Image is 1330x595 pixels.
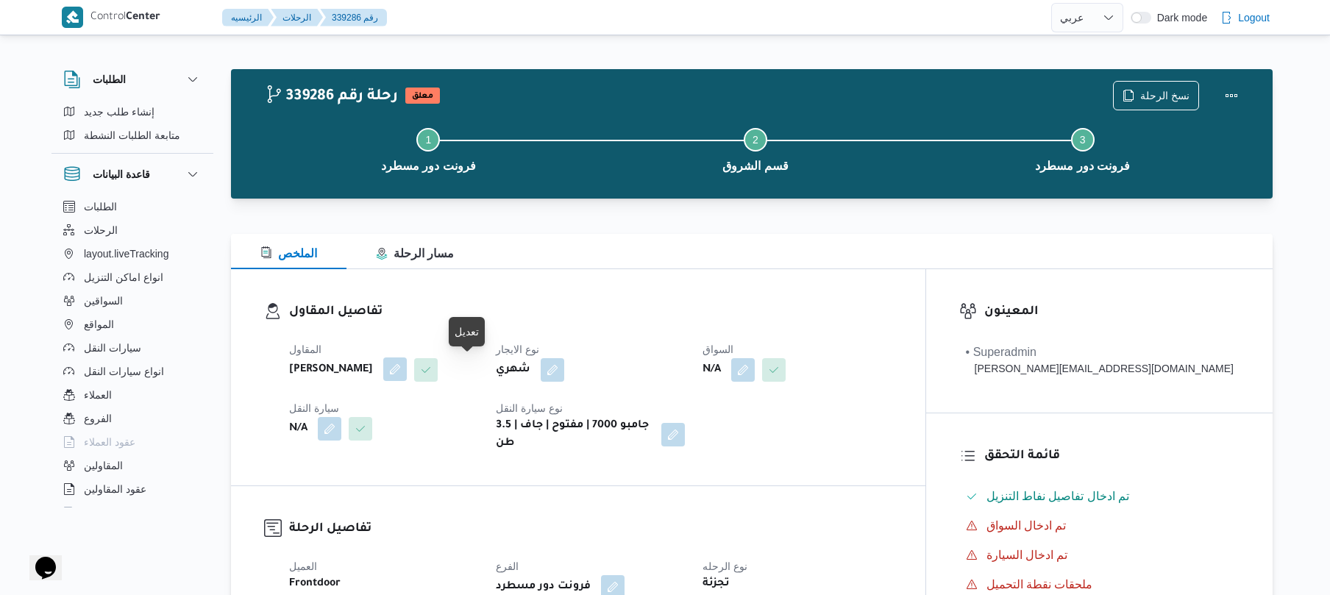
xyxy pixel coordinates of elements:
button: السواقين [57,289,207,313]
button: المواقع [57,313,207,336]
span: 2 [753,134,758,146]
span: تم ادخال السواق [986,519,1067,532]
button: سيارات النقل [57,336,207,360]
button: الفروع [57,407,207,430]
h3: تفاصيل المقاول [289,302,892,322]
span: متابعة الطلبات النشطة [84,127,180,144]
span: الطلبات [84,198,117,215]
span: العملاء [84,386,112,404]
b: تجزئة [703,575,730,593]
h3: الطلبات [93,71,126,88]
span: نوع سيارة النقل [496,402,563,414]
b: N/A [703,361,721,379]
button: العملاء [57,383,207,407]
span: الملخص [260,247,317,260]
button: تم ادخال السيارة [960,544,1240,567]
b: جامبو 7000 | مفتوح | جاف | 3.5 طن [496,417,651,452]
button: الرحلات [271,9,323,26]
h3: المعينون [984,302,1240,322]
b: Frontdoor [289,575,341,593]
span: 1 [425,134,431,146]
div: قاعدة البيانات [51,195,213,513]
button: فرونت دور مسطرد [265,110,592,187]
span: تم ادخال السواق [986,517,1067,535]
b: [PERSON_NAME] [289,361,373,379]
span: معلق [405,88,440,104]
span: المقاول [289,343,321,355]
span: السواقين [84,292,123,310]
span: ملحقات نقطة التحميل [986,576,1093,594]
span: المواقع [84,316,114,333]
span: تم ادخال تفاصيل نفاط التنزيل [986,490,1130,502]
button: الرحلات [57,218,207,242]
button: الطلبات [63,71,202,88]
span: ملحقات نقطة التحميل [986,578,1093,591]
span: انواع سيارات النقل [84,363,164,380]
span: مسار الرحلة [376,247,454,260]
span: قسم الشروق [722,157,788,175]
span: اجهزة التليفون [84,504,145,521]
span: سيارة النقل [289,402,339,414]
button: عقود المقاولين [57,477,207,501]
b: شهري [496,361,530,379]
span: • Superadmin mohamed.nabil@illa.com.eg [966,343,1234,377]
span: الفرع [496,560,519,572]
span: نوع الرحله [703,560,747,572]
span: عقود المقاولين [84,480,146,498]
span: فرونت دور مسطرد [381,157,476,175]
button: متابعة الطلبات النشطة [57,124,207,147]
b: Center [126,12,160,24]
span: تم ادخال السيارة [986,549,1068,561]
div: الطلبات [51,100,213,153]
span: Logout [1238,9,1270,26]
div: تعديل [455,323,479,341]
h2: 339286 رحلة رقم [265,88,398,107]
button: اجهزة التليفون [57,501,207,524]
button: المقاولين [57,454,207,477]
span: نوع الايجار [496,343,539,355]
button: Logout [1215,3,1276,32]
span: سيارات النقل [84,339,141,357]
span: العميل [289,560,317,572]
iframe: chat widget [15,536,62,580]
button: فرونت دور مسطرد [919,110,1246,187]
div: [PERSON_NAME][EMAIL_ADDRESS][DOMAIN_NAME] [966,361,1234,377]
div: • Superadmin [966,343,1234,361]
span: الفروع [84,410,112,427]
button: الرئيسيه [222,9,274,26]
span: فرونت دور مسطرد [1035,157,1130,175]
span: تم ادخال تفاصيل نفاط التنزيل [986,488,1130,505]
button: عقود العملاء [57,430,207,454]
button: Actions [1217,81,1246,110]
span: تم ادخال السيارة [986,546,1068,564]
span: عقود العملاء [84,433,135,451]
button: layout.liveTracking [57,242,207,266]
span: Dark mode [1151,12,1207,24]
b: N/A [289,420,307,438]
span: 3 [1080,134,1086,146]
span: السواق [703,343,733,355]
h3: قائمة التحقق [984,446,1240,466]
button: انواع سيارات النقل [57,360,207,383]
span: نسخ الرحلة [1140,87,1189,104]
button: الطلبات [57,195,207,218]
span: انواع اماكن التنزيل [84,268,163,286]
h3: تفاصيل الرحلة [289,519,892,539]
button: تم ادخال السواق [960,514,1240,538]
img: X8yXhbKr1z7QwAAAABJRU5ErkJggg== [62,7,83,28]
b: معلق [412,92,433,101]
button: انواع اماكن التنزيل [57,266,207,289]
button: إنشاء طلب جديد [57,100,207,124]
span: الرحلات [84,221,118,239]
span: إنشاء طلب جديد [84,103,154,121]
span: layout.liveTracking [84,245,168,263]
button: 339286 رقم [320,9,387,26]
button: تم ادخال تفاصيل نفاط التنزيل [960,485,1240,508]
button: نسخ الرحلة [1113,81,1199,110]
h3: قاعدة البيانات [93,165,150,183]
span: المقاولين [84,457,123,474]
button: قاعدة البيانات [63,165,202,183]
button: قسم الشروق [592,110,920,187]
